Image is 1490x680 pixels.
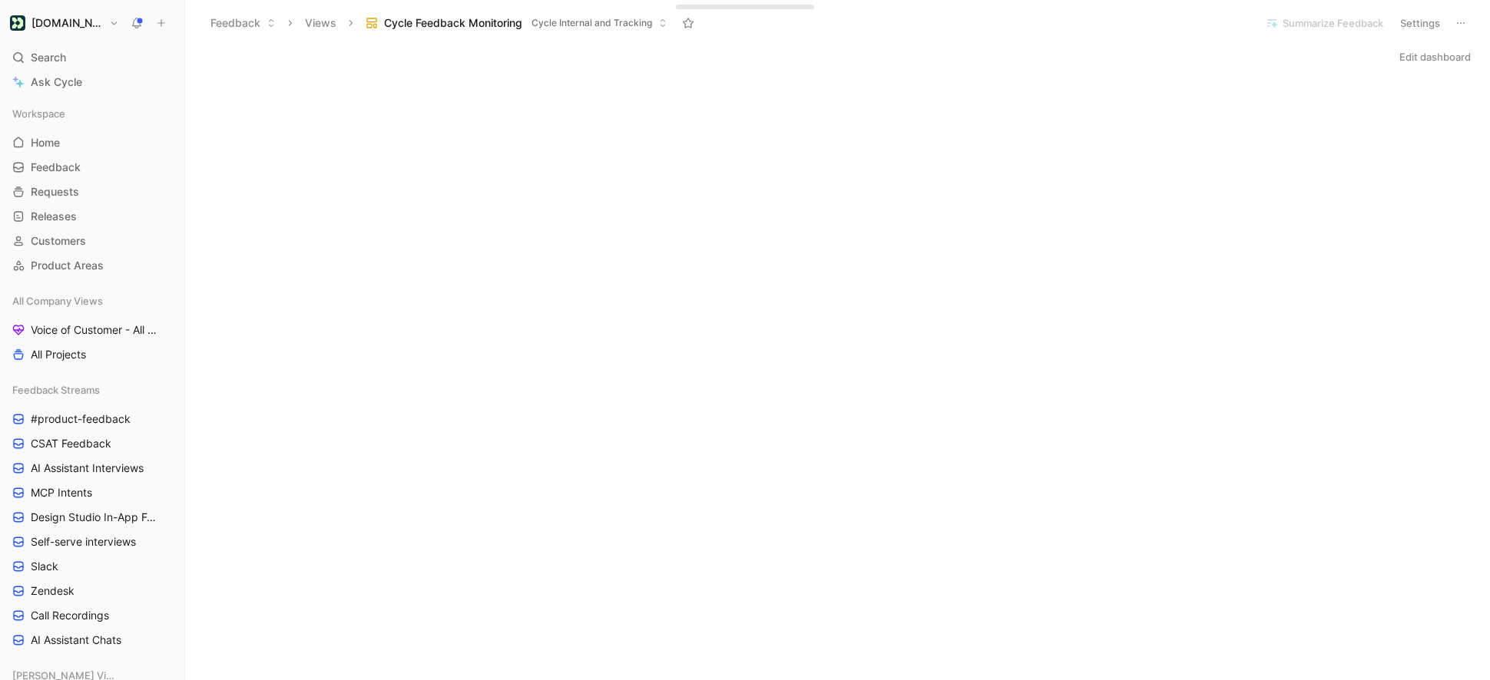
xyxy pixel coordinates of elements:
[6,343,178,366] a: All Projects
[384,15,522,31] span: Cycle Feedback Monitoring
[31,485,92,500] span: MCP Intents
[6,156,178,179] a: Feedback
[31,233,86,249] span: Customers
[31,73,82,91] span: Ask Cycle
[6,432,178,455] a: CSAT Feedback
[31,258,104,273] span: Product Areas
[31,608,109,623] span: Call Recordings
[12,106,65,121] span: Workspace
[6,205,178,228] a: Releases
[6,555,178,578] a: Slack
[6,629,178,652] a: AI Assistant Chats
[31,583,74,599] span: Zendesk
[31,160,81,175] span: Feedback
[6,604,178,627] a: Call Recordings
[6,289,178,312] div: All Company Views
[6,579,178,602] a: Zendesk
[31,460,144,476] span: AI Assistant Interviews
[298,12,343,35] button: Views
[6,71,178,94] a: Ask Cycle
[6,102,178,125] div: Workspace
[31,322,158,338] span: Voice of Customer - All Areas
[31,48,66,67] span: Search
[1393,12,1447,34] button: Settings
[6,378,178,652] div: Feedback Streams#product-feedbackCSAT FeedbackAI Assistant InterviewsMCP IntentsDesign Studio In-...
[6,131,178,154] a: Home
[12,293,103,309] span: All Company Views
[10,15,25,31] img: Customer.io
[6,481,178,504] a: MCP Intents
[6,12,123,34] button: Customer.io[DOMAIN_NAME]
[6,46,178,69] div: Search
[31,347,86,362] span: All Projects
[6,378,178,401] div: Feedback Streams
[6,289,178,366] div: All Company ViewsVoice of Customer - All AreasAll Projects
[31,632,121,648] span: AI Assistant Chats
[6,319,178,342] a: Voice of Customer - All Areas
[31,436,111,451] span: CSAT Feedback
[531,15,652,31] span: Cycle Internal and Tracking
[1259,12,1390,34] button: Summarize Feedback
[31,184,79,200] span: Requests
[6,530,178,553] a: Self-serve interviews
[1392,46,1478,68] button: Edit dashboard
[359,12,674,35] button: Cycle Feedback MonitoringCycle Internal and Tracking
[31,135,60,150] span: Home
[31,16,103,30] h1: [DOMAIN_NAME]
[6,180,178,203] a: Requests
[31,510,160,525] span: Design Studio In-App Feedback
[6,229,178,253] a: Customers
[6,457,178,480] a: AI Assistant Interviews
[6,254,178,277] a: Product Areas
[31,559,58,574] span: Slack
[12,382,100,398] span: Feedback Streams
[31,534,136,550] span: Self-serve interviews
[6,408,178,431] a: #product-feedback
[31,411,131,427] span: #product-feedback
[6,506,178,529] a: Design Studio In-App Feedback
[204,12,283,35] button: Feedback
[31,209,77,224] span: Releases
